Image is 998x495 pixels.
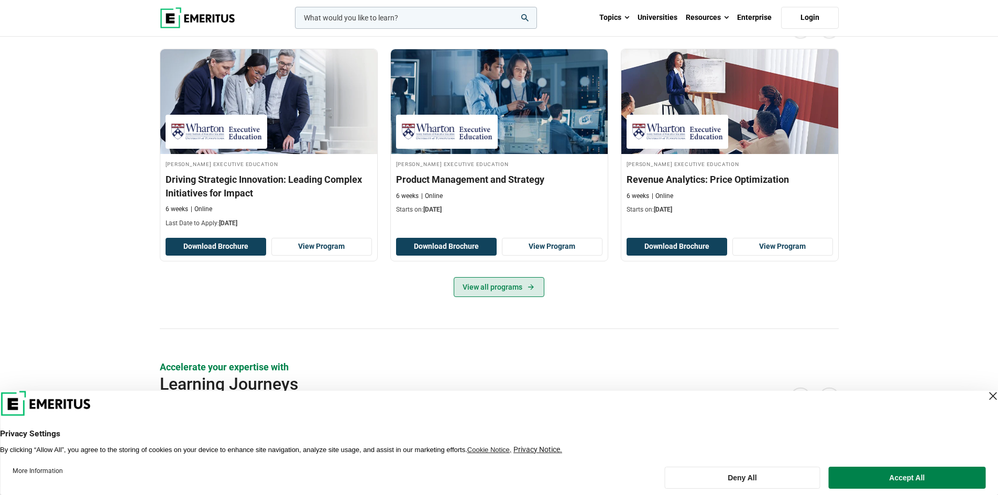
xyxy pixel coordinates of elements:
img: Wharton Executive Education [401,120,492,144]
button: Previous [790,388,811,409]
h4: [PERSON_NAME] Executive Education [627,159,833,168]
h4: [PERSON_NAME] Executive Education [396,159,602,168]
button: Next [819,388,840,409]
button: Download Brochure [166,238,266,256]
p: Last Date to Apply: [166,219,372,228]
img: Driving Strategic Innovation: Leading Complex Initiatives for Impact | Online Digital Transformat... [160,49,377,154]
p: Online [191,205,212,214]
p: Starts on: [627,205,833,214]
p: 6 weeks [396,192,419,201]
p: Online [652,192,673,201]
p: Starts on: [396,205,602,214]
a: View Program [502,238,602,256]
p: 6 weeks [166,205,188,214]
h3: Driving Strategic Innovation: Leading Complex Initiatives for Impact [166,173,372,199]
a: Business Management Course by Wharton Executive Education - September 11, 2025 Wharton Executive ... [621,49,838,220]
h3: Revenue Analytics: Price Optimization [627,173,833,186]
span: [DATE] [423,206,442,213]
a: Digital Transformation Course by Wharton Executive Education - September 10, 2025 Wharton Executi... [160,49,377,233]
span: [DATE] [219,219,237,227]
a: Login [781,7,839,29]
a: View all programs [454,277,544,297]
span: [DATE] [654,206,672,213]
h2: Learning Journeys [160,373,771,394]
button: Download Brochure [627,238,727,256]
input: woocommerce-product-search-field-0 [295,7,537,29]
img: Wharton Executive Education [632,120,723,144]
button: Previous [790,17,811,38]
p: Online [421,192,443,201]
img: Wharton Executive Education [171,120,262,144]
img: Product Management and Strategy | Online Product Design and Innovation Course [391,49,608,154]
h4: [PERSON_NAME] Executive Education [166,159,372,168]
img: Revenue Analytics: Price Optimization | Online Business Management Course [621,49,838,154]
a: Product Design and Innovation Course by Wharton Executive Education - September 11, 2025 Wharton ... [391,49,608,220]
h3: Product Management and Strategy [396,173,602,186]
p: 6 weeks [627,192,649,201]
a: View Program [271,238,372,256]
p: Accelerate your expertise with [160,360,839,373]
a: View Program [732,238,833,256]
button: Next [819,17,840,38]
button: Download Brochure [396,238,497,256]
